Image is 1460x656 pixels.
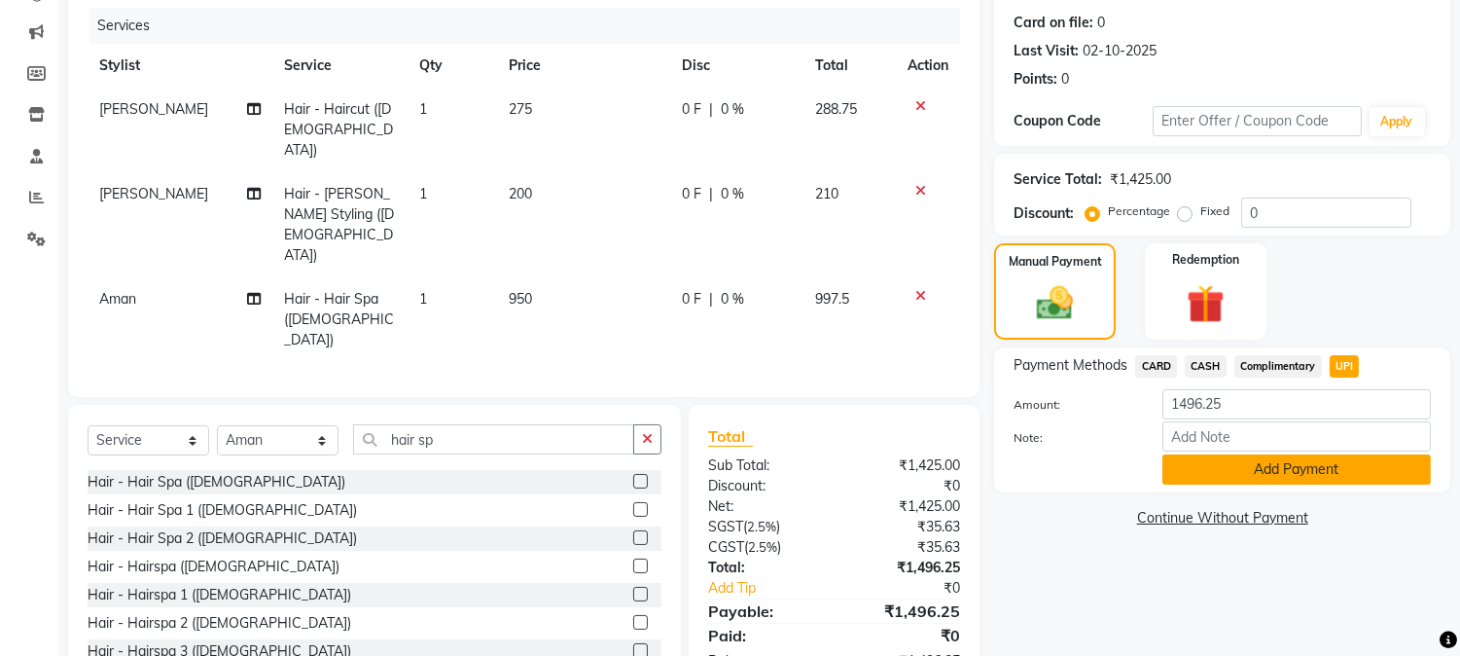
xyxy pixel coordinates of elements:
span: 2.5% [748,539,777,555]
div: ( ) [694,517,835,537]
div: Points: [1014,69,1057,90]
label: Redemption [1172,251,1239,269]
th: Disc [670,44,803,88]
span: 1 [419,185,427,202]
span: UPI [1330,355,1360,378]
div: Payable: [694,600,835,623]
div: ₹1,496.25 [835,558,976,578]
input: Enter Offer / Coupon Code [1153,106,1361,136]
div: ₹1,425.00 [835,496,976,517]
img: _gift.svg [1175,280,1236,328]
span: Hair - [PERSON_NAME] Styling ([DEMOGRAPHIC_DATA]) [284,185,394,264]
div: ₹35.63 [835,537,976,558]
div: Discount: [1014,203,1074,224]
th: Action [896,44,960,88]
div: ₹35.63 [835,517,976,537]
a: Add Tip [694,578,858,599]
th: Qty [408,44,497,88]
div: ₹0 [835,624,976,647]
span: | [709,289,713,310]
div: Total: [694,558,835,578]
label: Percentage [1108,202,1170,220]
label: Amount: [999,396,1148,414]
th: Price [497,44,670,88]
span: [PERSON_NAME] [99,185,208,202]
div: Last Visit: [1014,41,1079,61]
div: Sub Total: [694,456,835,476]
label: Fixed [1200,202,1229,220]
div: Discount: [694,476,835,496]
span: 0 % [721,99,744,120]
span: Total [708,426,753,447]
div: Service Total: [1014,169,1102,190]
img: _cash.svg [1025,282,1084,324]
span: 1 [419,100,427,118]
div: Coupon Code [1014,111,1153,131]
div: Net: [694,496,835,517]
div: Hair - Hair Spa ([DEMOGRAPHIC_DATA]) [88,472,345,492]
span: | [709,184,713,204]
span: Aman [99,290,136,308]
span: Payment Methods [1014,355,1127,376]
span: 1 [419,290,427,308]
span: 210 [815,185,838,202]
span: 275 [509,100,532,118]
span: CARD [1135,355,1177,378]
label: Note: [999,429,1148,447]
button: Add Payment [1162,455,1431,485]
th: Total [803,44,896,88]
div: ( ) [694,537,835,558]
div: Card on file: [1014,13,1093,33]
div: Paid: [694,624,835,647]
a: Continue Without Payment [998,508,1446,528]
span: 200 [509,185,532,202]
div: Hair - Hairspa 2 ([DEMOGRAPHIC_DATA]) [88,613,351,634]
div: 02-10-2025 [1083,41,1157,61]
label: Manual Payment [1009,253,1102,271]
div: 0 [1097,13,1105,33]
th: Stylist [88,44,272,88]
span: [PERSON_NAME] [99,100,208,118]
span: | [709,99,713,120]
span: Hair - Hair Spa ([DEMOGRAPHIC_DATA]) [284,290,394,348]
span: 2.5% [747,519,776,534]
span: 0 F [682,289,701,310]
div: Hair - Hair Spa 1 ([DEMOGRAPHIC_DATA]) [88,500,357,521]
span: 0 F [682,99,701,120]
span: 0 F [682,184,701,204]
input: Add Note [1162,421,1431,452]
span: CGST [708,538,744,556]
div: ₹1,425.00 [835,456,976,476]
span: 0 % [721,289,744,310]
button: Apply [1370,107,1425,136]
input: Amount [1162,389,1431,419]
div: Hair - Hairspa ([DEMOGRAPHIC_DATA]) [88,557,339,577]
span: 997.5 [815,290,849,308]
span: 288.75 [815,100,857,118]
span: Hair - Haircut ([DEMOGRAPHIC_DATA]) [284,100,393,159]
span: 950 [509,290,532,308]
div: ₹1,496.25 [835,600,976,623]
div: ₹0 [835,476,976,496]
div: 0 [1061,69,1069,90]
div: ₹1,425.00 [1110,169,1171,190]
div: ₹0 [858,578,976,599]
span: 0 % [721,184,744,204]
div: Hair - Hair Spa 2 ([DEMOGRAPHIC_DATA]) [88,528,357,549]
th: Service [272,44,407,88]
input: Search or Scan [353,424,634,455]
span: SGST [708,518,743,535]
span: CASH [1185,355,1227,378]
div: Hair - Hairspa 1 ([DEMOGRAPHIC_DATA]) [88,585,351,605]
span: Complimentary [1234,355,1322,378]
div: Services [89,8,975,44]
